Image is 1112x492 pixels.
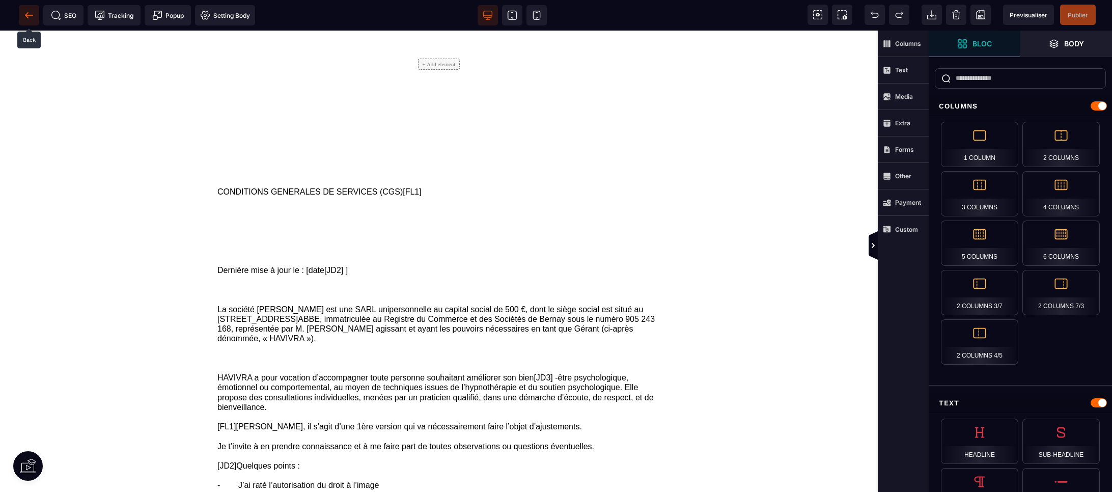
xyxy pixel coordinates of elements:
strong: Custom [895,226,918,233]
div: 1 Column [941,122,1018,167]
span: Preview [1003,5,1054,25]
span: Publier [1068,11,1088,19]
div: 3 Columns [941,171,1018,216]
span: View components [808,5,828,25]
div: 4 Columns [1022,171,1100,216]
span: Setting Body [200,10,250,20]
span: Open Blocks [929,31,1020,57]
strong: Media [895,93,913,100]
strong: Body [1064,40,1084,47]
strong: Bloc [972,40,992,47]
div: 6 Columns [1022,221,1100,266]
div: 2 Columns 4/5 [941,319,1018,365]
div: 2 Columns 3/7 [941,270,1018,315]
div: Text [929,394,1112,413]
span: Open Layer Manager [1020,31,1112,57]
span: Screenshot [832,5,852,25]
div: Columns [929,97,1112,116]
div: Sub-Headline [1022,419,1100,464]
strong: Other [895,172,911,180]
div: 2 Columns 7/3 [1022,270,1100,315]
strong: Columns [895,40,921,47]
strong: Extra [895,119,910,127]
span: Previsualiser [1010,11,1047,19]
div: 5 Columns [941,221,1018,266]
strong: Text [895,66,908,74]
div: 2 Columns [1022,122,1100,167]
span: Tracking [95,10,133,20]
span: SEO [51,10,76,20]
strong: Forms [895,146,914,153]
div: Headline [941,419,1018,464]
strong: Payment [895,199,921,206]
span: Popup [152,10,184,20]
